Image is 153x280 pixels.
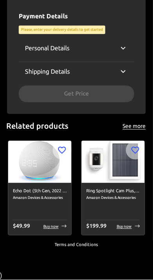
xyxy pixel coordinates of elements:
p: Personal Details [25,44,69,53]
button: See more [122,122,147,131]
span: Amazon Devices & Accessories [86,195,140,201]
p: Payment Details [19,12,134,21]
span: Amazon Devices & Accessories [13,195,67,201]
span: $ 199.99 [86,223,107,229]
div: Personal Details [19,39,134,58]
p: Shipping Details [25,67,70,76]
p: Buy now [117,224,132,230]
span: $ 49.99 [13,223,30,229]
img: Ring Spotlight Cam Plus, Solar | Two-Way Talk, Color Night Vision, and Security Siren (2022 relea... [82,141,145,183]
p: Please, enter your delivery details to get started [21,27,103,33]
p: Buy now [43,224,59,230]
h6: Echo Dot (5th Gen, 2022 release) with clock | Smart speaker with clock and Alexa | Glacier White [13,188,67,195]
a: Terms and Conditions [55,243,98,248]
div: Shipping Details [19,62,134,81]
h6: Ring Spotlight Cam Plus, Solar | Two-Way Talk, Color Night Vision, and Security Siren (2022 relea... [86,188,140,195]
h5: Related products [6,121,68,132]
img: Echo Dot (5th Gen, 2022 release) with clock | Smart speaker with clock and Alexa | Glacier White ... [8,141,71,183]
